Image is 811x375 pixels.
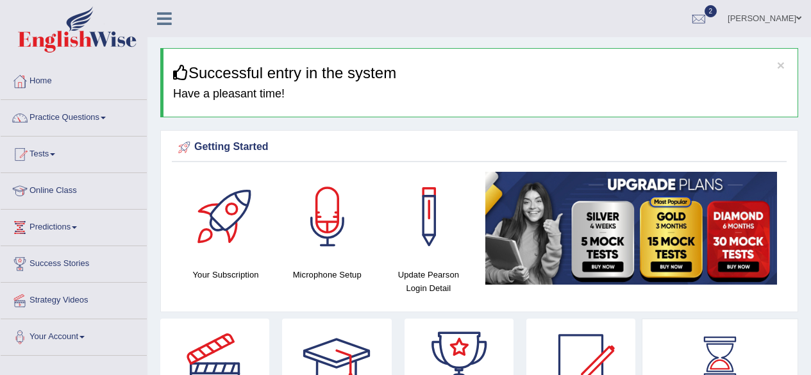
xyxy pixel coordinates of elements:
a: Predictions [1,210,147,242]
a: Home [1,63,147,96]
button: × [777,58,785,72]
a: Online Class [1,173,147,205]
a: Strategy Videos [1,283,147,315]
h4: Have a pleasant time! [173,88,788,101]
a: Success Stories [1,246,147,278]
img: small5.jpg [485,172,777,285]
h4: Update Pearson Login Detail [384,268,472,295]
div: Getting Started [175,138,783,157]
h4: Microphone Setup [283,268,371,281]
a: Your Account [1,319,147,351]
h4: Your Subscription [181,268,270,281]
span: 2 [705,5,717,17]
h3: Successful entry in the system [173,65,788,81]
a: Practice Questions [1,100,147,132]
a: Tests [1,137,147,169]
